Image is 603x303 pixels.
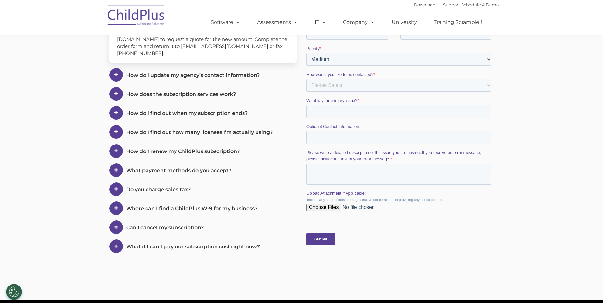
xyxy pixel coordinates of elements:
span: Can I cancel my subscription? [126,225,204,231]
a: Support [443,2,460,7]
span: What payment methods do you accept? [126,167,231,173]
div: Yes, you can change the number of licenses on your subscription at any point. To increase or decr... [109,16,297,63]
a: Schedule A Demo [461,2,499,7]
span: How does the subscription services work? [126,91,236,97]
img: ChildPlus by Procare Solutions [105,0,168,32]
a: IT [308,16,332,29]
span: Do you charge sales tax? [126,186,191,192]
a: Training Scramble!! [428,16,488,29]
font: | [414,2,499,7]
span: How do I renew my ChildPlus subscription? [126,148,240,154]
span: How do I find out how many licenses I’m actually using? [126,129,273,135]
span: How do I find out when my subscription ends? [126,110,248,116]
a: Assessments [251,16,304,29]
a: Software [204,16,247,29]
a: Company [337,16,381,29]
a: University [385,16,423,29]
span: How do I update my agency’s contact information? [126,72,260,78]
a: Download [414,2,435,7]
span: What if I can’t pay our subscription cost right now? [126,244,260,250]
span: Where can I find a ChildPlus W-9 for my business? [126,205,257,212]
